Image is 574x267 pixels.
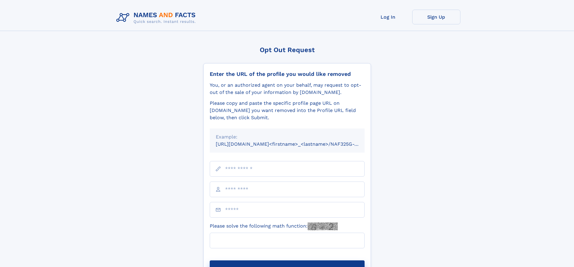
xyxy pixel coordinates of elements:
[210,100,365,121] div: Please copy and paste the specific profile page URL on [DOMAIN_NAME] you want removed into the Pr...
[216,141,376,147] small: [URL][DOMAIN_NAME]<firstname>_<lastname>/NAF325G-xxxxxxxx
[412,10,460,24] a: Sign Up
[210,82,365,96] div: You, or an authorized agent on your behalf, may request to opt-out of the sale of your informatio...
[210,71,365,77] div: Enter the URL of the profile you would like removed
[364,10,412,24] a: Log In
[203,46,371,54] div: Opt Out Request
[210,222,338,230] label: Please solve the following math function:
[114,10,201,26] img: Logo Names and Facts
[216,133,359,141] div: Example:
